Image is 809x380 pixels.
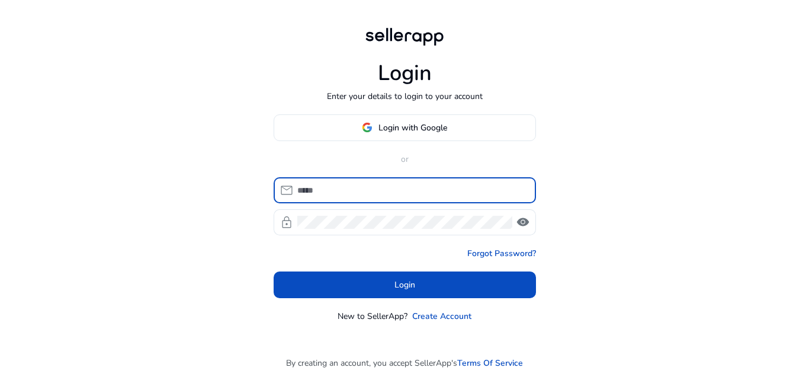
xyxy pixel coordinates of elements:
[280,215,294,229] span: lock
[378,60,432,86] h1: Login
[327,90,483,103] p: Enter your details to login to your account
[274,272,536,298] button: Login
[280,183,294,197] span: mail
[516,215,530,229] span: visibility
[457,357,523,369] a: Terms Of Service
[274,114,536,141] button: Login with Google
[274,153,536,165] p: or
[394,279,415,291] span: Login
[362,122,373,133] img: google-logo.svg
[378,122,447,134] span: Login with Google
[467,247,536,260] a: Forgot Password?
[412,310,471,322] a: Create Account
[338,310,407,322] p: New to SellerApp?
